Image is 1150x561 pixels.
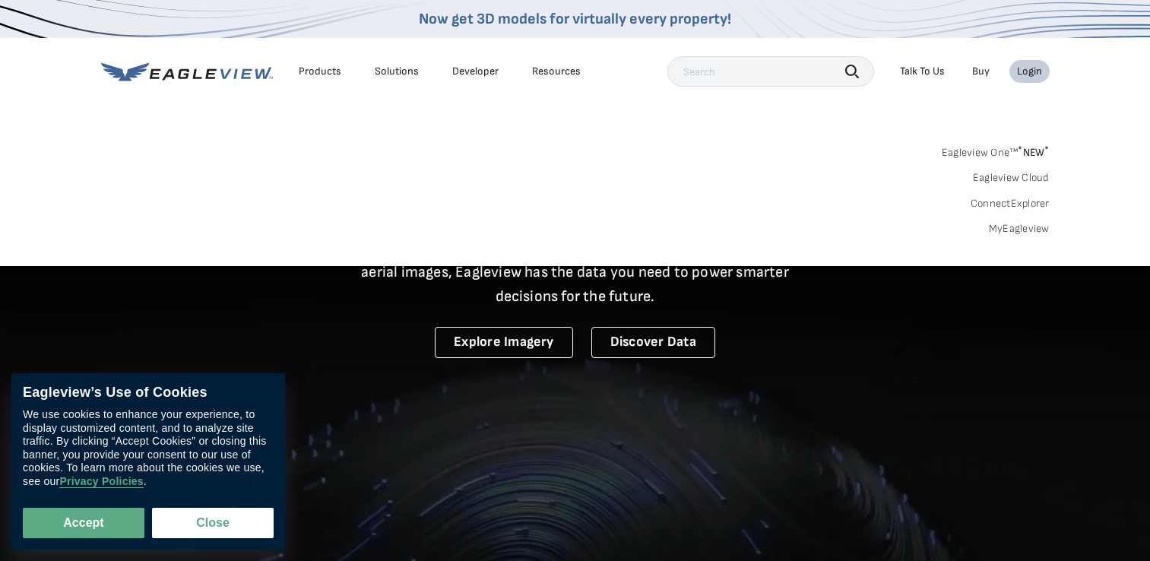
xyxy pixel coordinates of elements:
[299,65,341,78] div: Products
[667,56,874,87] input: Search
[989,222,1050,236] a: MyEagleview
[452,65,499,78] a: Developer
[1018,146,1049,159] span: NEW
[343,236,808,309] p: A new era starts here. Built on more than 3.5 billion high-resolution aerial images, Eagleview ha...
[435,327,573,358] a: Explore Imagery
[971,197,1050,211] a: ConnectExplorer
[972,65,990,78] a: Buy
[23,385,274,401] div: Eagleview’s Use of Cookies
[59,476,143,489] a: Privacy Policies
[532,65,581,78] div: Resources
[1017,65,1042,78] div: Login
[419,10,731,28] a: Now get 3D models for virtually every property!
[375,65,419,78] div: Solutions
[973,171,1050,185] a: Eagleview Cloud
[900,65,945,78] div: Talk To Us
[591,327,715,358] a: Discover Data
[942,141,1050,159] a: Eagleview One™*NEW*
[23,508,144,538] button: Accept
[152,508,274,538] button: Close
[23,409,274,489] div: We use cookies to enhance your experience, to display customized content, and to analyze site tra...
